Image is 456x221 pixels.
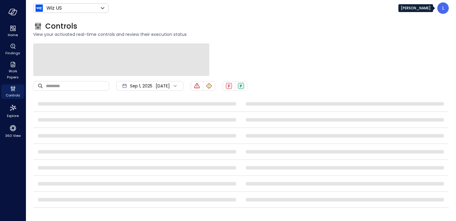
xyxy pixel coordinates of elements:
span: Explore [7,113,19,119]
div: Critical [194,83,200,89]
span: Controls [6,92,20,98]
img: Icon [36,5,43,12]
div: Controls [1,84,24,99]
div: [PERSON_NAME] [398,4,433,12]
span: F [228,84,230,89]
div: Passed [238,83,244,89]
div: Explore [1,103,24,119]
span: Home [8,32,18,38]
div: Warning [206,83,212,89]
span: Findings [5,50,20,56]
div: Findings [1,42,24,57]
div: Work Papers [1,60,24,81]
span: Sep 1, 2025 [130,83,152,89]
p: L [442,5,444,12]
span: P [240,84,242,89]
span: Work Papers [4,68,22,80]
div: Home [1,24,24,39]
span: 360 View [5,133,21,139]
span: View your activated real-time controls and review their execution status [33,31,449,38]
p: Wiz US [46,5,62,12]
div: Failed [226,83,232,89]
div: Lee [437,2,449,14]
div: 360 View [1,123,24,139]
span: Controls [45,21,77,31]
